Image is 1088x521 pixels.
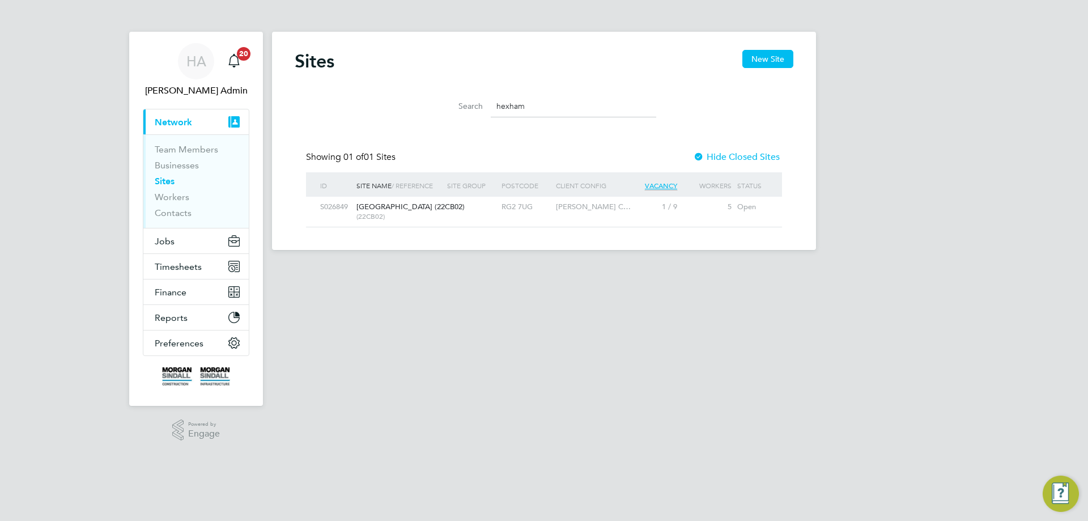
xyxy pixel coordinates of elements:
div: Status [734,172,771,198]
button: New Site [742,50,793,68]
span: / Reference [392,181,433,190]
div: 5 [680,197,734,218]
div: Client Config [553,172,626,198]
a: S026849[GEOGRAPHIC_DATA] (22CB02) (22CB02)RG2 7UG[PERSON_NAME] C…1 / 95Open [317,196,771,206]
label: Hide Closed Sites [693,151,780,163]
span: 20 [237,47,250,61]
div: Site Name [354,172,444,198]
div: Network [143,134,249,228]
button: Finance [143,279,249,304]
a: Powered byEngage [172,420,220,441]
div: Open [734,197,771,218]
div: RG2 7UG [499,197,553,218]
span: 01 of [343,151,364,163]
span: [PERSON_NAME] C… [556,202,631,211]
span: HA [186,54,206,69]
label: Search [432,101,483,111]
span: Hays Admin [143,84,249,98]
span: Preferences [155,338,203,349]
button: Engage Resource Center [1043,476,1079,512]
a: Contacts [155,207,192,218]
span: [GEOGRAPHIC_DATA] (22CB02) [356,202,465,211]
span: Engage [188,429,220,439]
span: Powered by [188,420,220,429]
a: Team Members [155,144,218,155]
nav: Main navigation [129,32,263,406]
div: 1 / 9 [626,197,680,218]
span: 01 Sites [343,151,396,163]
button: Jobs [143,228,249,253]
div: Site Group [444,172,499,198]
div: ID [317,172,354,198]
a: Businesses [155,160,199,171]
span: Reports [155,312,188,323]
button: Timesheets [143,254,249,279]
button: Preferences [143,331,249,355]
input: Site name, group, address or client config [491,95,656,117]
span: Vacancy [645,181,677,190]
a: 20 [223,43,245,79]
span: Jobs [155,236,175,247]
div: Postcode [499,172,553,198]
div: Showing [306,151,398,163]
span: Timesheets [155,261,202,272]
a: HA[PERSON_NAME] Admin [143,43,249,98]
div: S026849 [317,197,354,218]
a: Workers [155,192,189,202]
h2: Sites [295,50,334,73]
button: Network [143,109,249,134]
span: Finance [155,287,186,298]
a: Go to home page [143,367,249,386]
span: Network [155,117,192,128]
div: Workers [680,172,734,198]
button: Reports [143,305,249,330]
a: Sites [155,176,175,187]
span: (22CB02) [356,212,441,221]
img: morgansindall-logo-retina.png [162,367,230,386]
